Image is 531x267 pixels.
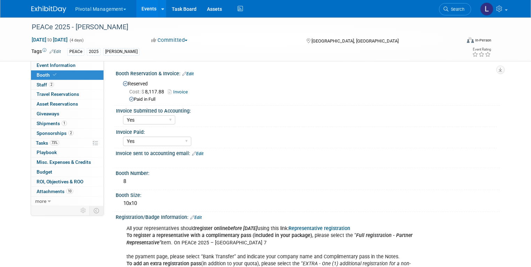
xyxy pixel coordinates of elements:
[46,37,53,43] span: to
[31,48,61,56] td: Tags
[182,71,194,76] a: Edit
[87,48,101,55] div: 2025
[37,159,91,165] span: Misc. Expenses & Credits
[37,72,58,78] span: Booth
[89,206,103,215] td: Toggle Event Tabs
[129,89,167,94] span: 8,117.88
[62,121,67,126] span: 1
[31,129,103,138] a: Sponsorships2
[116,148,500,157] div: Invoice sent to accounting email:
[31,61,103,70] a: Event Information
[149,37,190,44] button: Committed
[116,68,500,77] div: Booth Reservation & Invoice:
[472,48,491,51] div: Event Rating
[480,2,493,16] img: Leslie Pelton
[37,189,73,194] span: Attachments
[37,101,78,107] span: Asset Reservations
[31,109,103,119] a: Giveaways
[439,3,471,15] a: Search
[129,96,495,103] div: Paid in Full
[37,169,52,175] span: Budget
[31,138,103,148] a: Tasks73%
[37,62,76,68] span: Event Information
[116,168,500,177] div: Booth Number:
[126,232,413,245] i: ”
[116,190,500,199] div: Booth Size:
[195,226,257,231] b: register online
[311,38,399,44] span: [GEOGRAPHIC_DATA], [GEOGRAPHIC_DATA]
[37,121,67,126] span: Shipments
[423,36,491,47] div: Event Format
[37,91,79,97] span: Travel Reservations
[192,151,203,156] a: Edit
[31,90,103,99] a: Travel Reservations
[31,167,103,177] a: Budget
[37,82,54,87] span: Staff
[67,48,84,55] div: PEACe
[37,179,83,184] span: ROI, Objectives & ROO
[49,49,61,54] a: Edit
[66,189,73,194] span: 10
[126,232,312,238] b: To register a representative with a complimentary pass (included in your package)
[50,140,59,145] span: 73%
[116,212,500,221] div: Registration/Badge Information:
[126,232,413,245] b: Full registration - Partner Representative
[121,176,495,187] div: 8
[126,261,201,267] b: To add an extra registration pass
[35,198,46,204] span: more
[31,177,103,186] a: ROI, Objectives & ROO
[475,38,491,43] div: In-Person
[37,130,74,136] span: Sponsorships
[77,206,90,215] td: Personalize Event Tab Strip
[31,119,103,128] a: Shipments1
[31,148,103,157] a: Playbook
[37,111,59,116] span: Giveaways
[121,78,495,103] div: Reserved
[190,215,202,220] a: Edit
[69,38,84,43] span: (4 days)
[288,226,350,231] a: Representative registration
[49,82,54,87] span: 2
[31,187,103,196] a: Attachments10
[31,70,103,80] a: Booth
[53,73,56,77] i: Booth reservation complete
[116,127,497,136] div: Invoice Paid:
[168,89,191,94] a: Invoice
[31,158,103,167] a: Misc. Expenses & Credits
[121,198,495,209] div: 10x10
[228,226,257,231] i: before [DATE]
[31,99,103,109] a: Asset Reservations
[31,80,103,90] a: Staff2
[36,140,59,146] span: Tasks
[467,37,474,43] img: Format-Inperson.png
[29,21,452,33] div: PEACe 2025 - [PERSON_NAME]
[37,150,57,155] span: Playbook
[129,89,145,94] span: Cost: $
[448,7,464,12] span: Search
[31,6,66,13] img: ExhibitDay
[68,130,74,136] span: 2
[31,37,68,43] span: [DATE] [DATE]
[31,197,103,206] a: more
[116,106,497,114] div: Invoice Submitted to Accounting:
[103,48,140,55] div: [PERSON_NAME]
